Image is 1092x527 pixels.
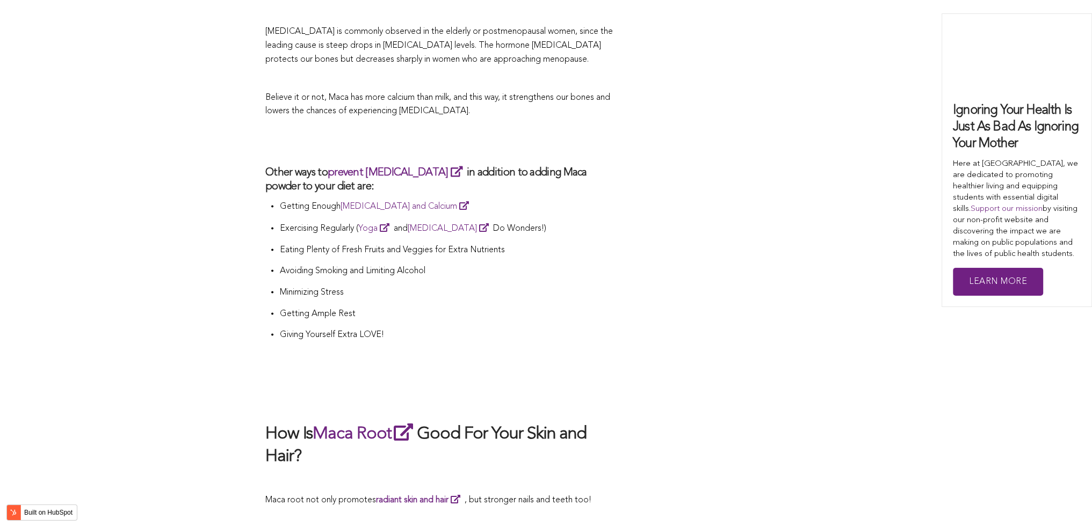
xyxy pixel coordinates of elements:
[953,268,1043,296] a: Learn More
[328,167,467,178] a: prevent [MEDICAL_DATA]
[6,504,77,521] button: Built on HubSpot
[279,265,614,279] p: Avoiding Smoking and Limiting Alcohol
[265,165,614,194] h3: Other ways to in addition to adding Maca powder to your diet are:
[313,426,417,443] a: Maca Root
[279,308,614,321] p: Getting Ample Rest
[340,202,473,211] a: [MEDICAL_DATA] and Calcium
[279,328,614,342] p: Giving Yourself Extra LOVE!
[20,506,77,519] label: Built on HubSpot
[358,224,393,233] a: Yoga
[279,286,614,300] p: Minimizing Stress
[7,506,20,519] img: HubSpot sprocket logo
[1038,475,1092,527] iframe: Chat Widget
[265,496,591,504] span: Maca root not only promotes , but stronger nails and teeth too!
[376,496,465,504] a: radiant skin and hair
[407,224,493,233] a: [MEDICAL_DATA]
[265,27,613,63] span: [MEDICAL_DATA] is commonly observed in the elderly or postmenopausal women, since the leading cau...
[279,244,614,258] p: Eating Plenty of Fresh Fruits and Veggies for Extra Nutrients
[279,199,614,214] p: Getting Enough
[279,221,614,236] p: Exercising Regularly ( and Do Wonders!)
[265,93,610,116] span: Believe it or not, Maca has more calcium than milk, and this way, it strengthens our bones and lo...
[265,421,614,468] h2: How Is Good For Your Skin and Hair?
